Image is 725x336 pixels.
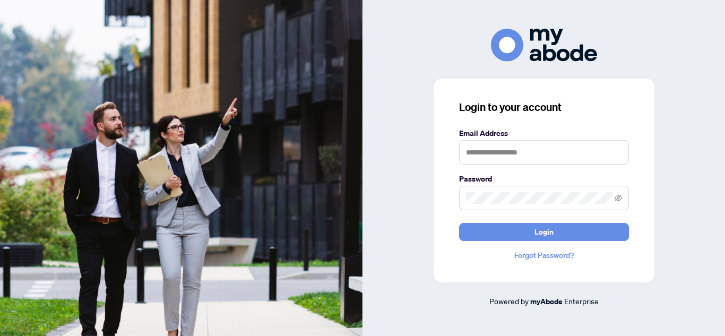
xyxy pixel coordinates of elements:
span: Login [534,223,554,240]
a: myAbode [530,296,563,307]
span: Enterprise [564,296,599,306]
label: Password [459,173,629,185]
img: ma-logo [491,29,597,61]
label: Email Address [459,127,629,139]
span: eye-invisible [615,194,622,202]
span: Powered by [489,296,529,306]
h3: Login to your account [459,100,629,115]
button: Login [459,223,629,241]
a: Forgot Password? [459,249,629,261]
